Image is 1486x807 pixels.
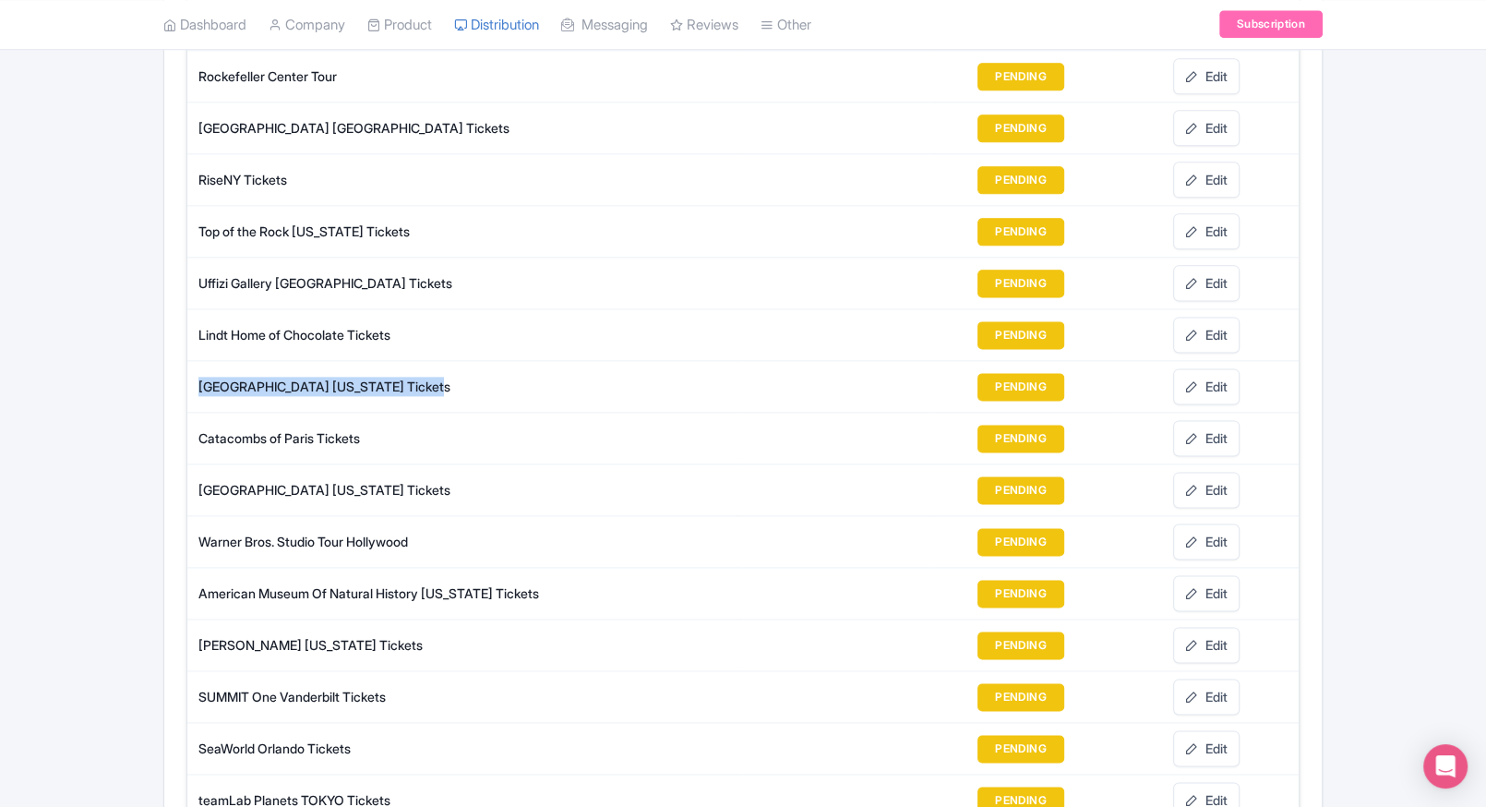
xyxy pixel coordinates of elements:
a: Edit [1173,730,1240,766]
div: [GEOGRAPHIC_DATA] [US_STATE] Tickets [198,480,742,500]
button: PENDING [977,735,1064,763]
a: Edit [1173,265,1240,301]
a: Subscription [1219,11,1323,39]
div: SUMMIT One Vanderbilt Tickets [198,687,742,706]
div: Uffizi Gallery [GEOGRAPHIC_DATA] Tickets [198,273,742,293]
button: PENDING [977,373,1064,401]
a: Edit [1173,524,1240,560]
button: PENDING [977,425,1064,452]
div: Rockefeller Center Tour [198,66,742,86]
a: Edit [1173,317,1240,353]
div: [GEOGRAPHIC_DATA] [US_STATE] Tickets [198,377,742,396]
div: Open Intercom Messenger [1423,744,1468,789]
div: SeaWorld Orlando Tickets [198,739,742,758]
button: PENDING [977,580,1064,608]
button: PENDING [977,321,1064,349]
div: Warner Bros. Studio Tour Hollywood [198,532,742,551]
button: PENDING [977,683,1064,711]
button: PENDING [977,63,1064,90]
div: Top of the Rock [US_STATE] Tickets [198,222,742,241]
a: Edit [1173,58,1240,94]
div: RiseNY Tickets [198,170,742,189]
button: PENDING [977,632,1064,659]
a: Edit [1173,368,1240,404]
div: Lindt Home of Chocolate Tickets [198,325,742,344]
a: Edit [1173,627,1240,663]
button: PENDING [977,166,1064,194]
a: Edit [1173,110,1240,146]
a: Edit [1173,420,1240,456]
button: PENDING [977,270,1064,297]
a: Edit [1173,472,1240,508]
button: PENDING [977,476,1064,504]
a: Edit [1173,679,1240,715]
a: Edit [1173,162,1240,198]
div: Catacombs of Paris Tickets [198,428,742,448]
div: [GEOGRAPHIC_DATA] [GEOGRAPHIC_DATA] Tickets [198,118,742,138]
a: Edit [1173,213,1240,249]
div: American Museum Of Natural History [US_STATE] Tickets [198,584,742,603]
div: [PERSON_NAME] [US_STATE] Tickets [198,635,742,655]
button: PENDING [977,218,1064,246]
button: PENDING [977,114,1064,142]
button: PENDING [977,528,1064,556]
a: Edit [1173,575,1240,611]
